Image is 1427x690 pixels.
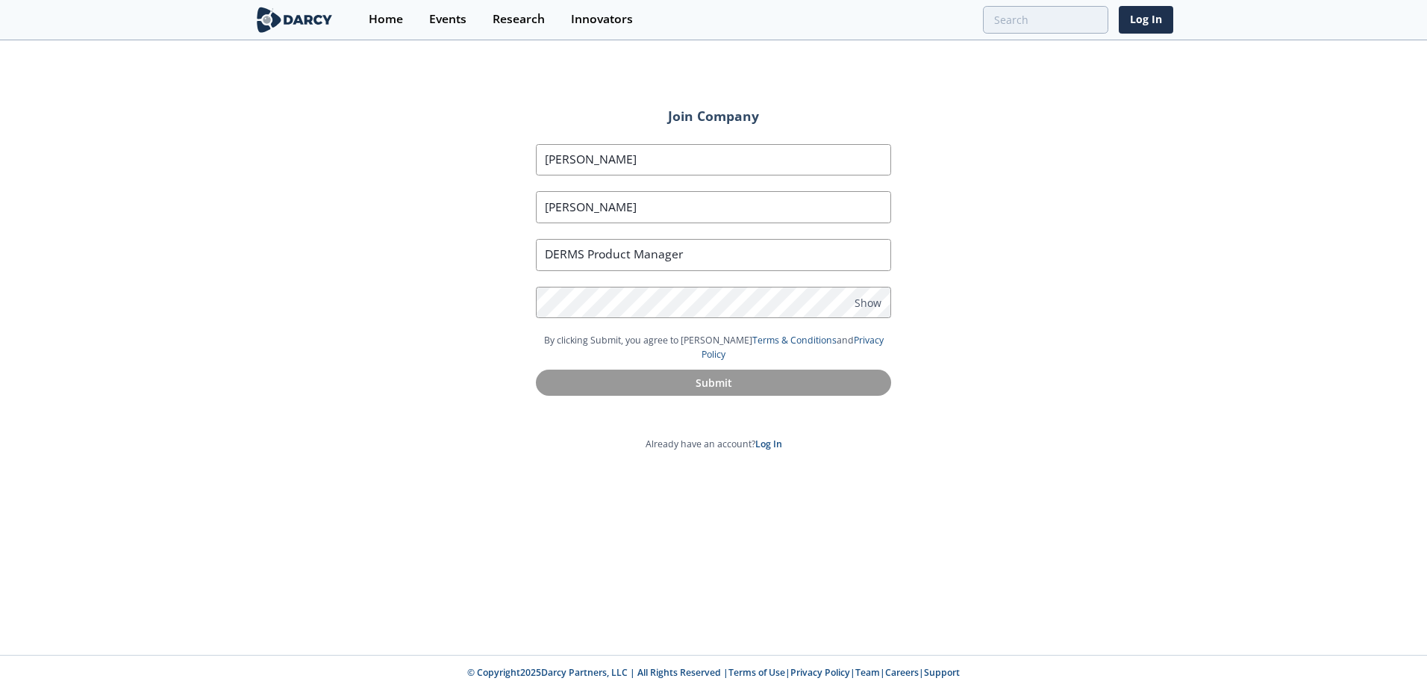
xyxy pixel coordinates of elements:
[536,144,891,176] input: First Name
[493,13,545,25] div: Research
[1119,6,1173,34] a: Log In
[429,13,466,25] div: Events
[515,110,912,123] h2: Join Company
[752,334,837,346] a: Terms & Conditions
[536,334,891,361] p: By clicking Submit, you agree to [PERSON_NAME] and
[855,294,881,310] span: Show
[755,438,782,450] a: Log In
[885,666,919,679] a: Careers
[790,666,850,679] a: Privacy Policy
[161,666,1266,680] p: © Copyright 2025 Darcy Partners, LLC | All Rights Reserved | | | | |
[728,666,785,679] a: Terms of Use
[536,239,891,271] input: Job Title
[983,6,1108,34] input: Advanced Search
[855,666,880,679] a: Team
[536,191,891,223] input: Last Name
[924,666,960,679] a: Support
[536,370,891,396] button: Submit
[494,438,933,451] p: Already have an account?
[571,13,633,25] div: Innovators
[702,334,884,360] a: Privacy Policy
[369,13,403,25] div: Home
[254,7,335,33] img: logo-wide.svg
